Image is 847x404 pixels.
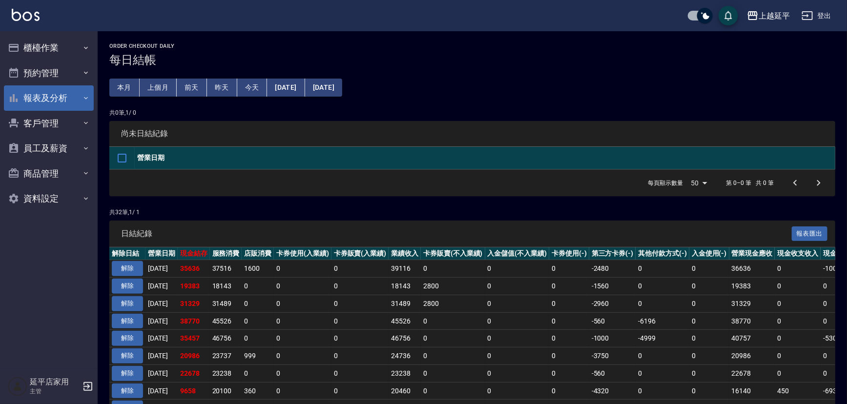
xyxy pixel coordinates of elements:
td: 16140 [729,382,775,400]
td: 31489 [389,295,421,312]
td: 18143 [389,278,421,295]
td: 31329 [178,295,210,312]
td: 20460 [389,382,421,400]
h5: 延平店家用 [30,377,80,387]
img: Person [8,377,27,396]
td: -4999 [636,330,689,347]
td: -6196 [636,312,689,330]
td: 0 [775,347,821,365]
td: 0 [421,312,485,330]
td: 2800 [421,278,485,295]
td: 0 [421,347,485,365]
td: 0 [485,364,550,382]
td: 0 [636,364,689,382]
td: 0 [775,330,821,347]
td: 0 [242,295,274,312]
td: 0 [549,364,589,382]
button: 商品管理 [4,161,94,186]
td: [DATE] [145,347,178,365]
td: 38770 [178,312,210,330]
td: 0 [636,260,689,278]
td: 20986 [729,347,775,365]
td: 23238 [210,364,242,382]
td: -1000 [589,330,636,347]
td: 20986 [178,347,210,365]
button: 解除 [112,366,143,381]
button: 報表匯出 [792,226,828,242]
td: 0 [331,260,389,278]
td: 0 [485,260,550,278]
td: -2480 [589,260,636,278]
td: [DATE] [145,295,178,312]
td: 0 [274,382,331,400]
td: 0 [549,295,589,312]
td: 35457 [178,330,210,347]
th: 營業日期 [145,247,178,260]
td: 0 [775,295,821,312]
td: 0 [636,295,689,312]
th: 卡券使用(入業績) [274,247,331,260]
td: 360 [242,382,274,400]
td: 0 [274,347,331,365]
button: 資料設定 [4,186,94,211]
h3: 每日結帳 [109,53,835,67]
td: 22678 [178,364,210,382]
td: [DATE] [145,364,178,382]
td: 0 [331,312,389,330]
td: 0 [689,364,729,382]
td: 0 [331,364,389,382]
button: 登出 [798,7,835,25]
button: 解除 [112,296,143,311]
td: 0 [421,382,485,400]
button: 解除 [112,331,143,346]
td: 0 [421,260,485,278]
td: 0 [775,260,821,278]
td: -3750 [589,347,636,365]
th: 入金儲值(不入業績) [485,247,550,260]
td: 0 [689,295,729,312]
td: [DATE] [145,278,178,295]
p: 共 32 筆, 1 / 1 [109,208,835,217]
td: 0 [549,347,589,365]
td: 40757 [729,330,775,347]
button: 前天 [177,79,207,97]
th: 第三方卡券(-) [589,247,636,260]
td: 0 [689,382,729,400]
button: 解除 [112,261,143,276]
td: 0 [274,330,331,347]
td: 37516 [210,260,242,278]
button: 上個月 [140,79,177,97]
th: 業績收入 [389,247,421,260]
button: 昨天 [207,79,237,97]
td: 0 [485,278,550,295]
td: 0 [331,347,389,365]
th: 卡券販賣(不入業績) [421,247,485,260]
td: 0 [689,260,729,278]
button: 解除 [112,348,143,364]
th: 解除日結 [109,247,145,260]
td: 0 [331,330,389,347]
td: 46756 [210,330,242,347]
th: 卡券使用(-) [549,247,589,260]
td: 0 [549,278,589,295]
td: 24736 [389,347,421,365]
td: 45526 [389,312,421,330]
td: 0 [636,278,689,295]
button: 上越延平 [743,6,794,26]
td: 9658 [178,382,210,400]
td: 35636 [178,260,210,278]
th: 營業現金應收 [729,247,775,260]
td: 45526 [210,312,242,330]
td: -560 [589,364,636,382]
td: 0 [274,260,331,278]
td: [DATE] [145,312,178,330]
button: [DATE] [305,79,342,97]
td: 0 [549,382,589,400]
td: 2800 [421,295,485,312]
td: 0 [549,260,589,278]
td: 1600 [242,260,274,278]
td: -2960 [589,295,636,312]
td: 0 [242,312,274,330]
p: 共 0 筆, 1 / 0 [109,108,835,117]
span: 尚未日結紀錄 [121,129,824,139]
